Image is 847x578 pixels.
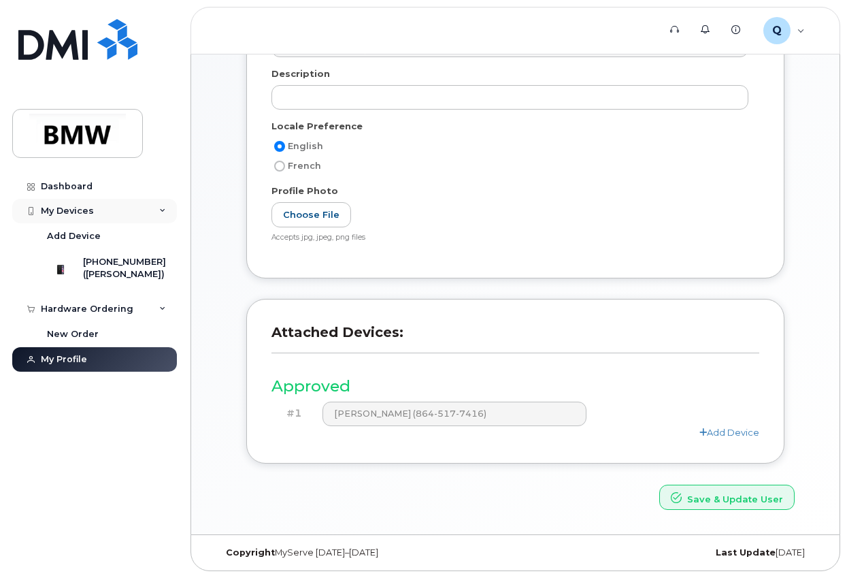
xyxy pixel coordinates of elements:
h4: #1 [282,408,302,419]
input: English [274,141,285,152]
span: English [288,141,323,151]
h3: Attached Devices: [271,324,759,353]
input: French [274,161,285,172]
div: QT95684 [754,17,814,44]
a: Add Device [699,427,759,438]
label: Description [271,67,330,80]
iframe: Messenger Launcher [788,519,837,568]
strong: Last Update [716,547,776,558]
div: MyServe [DATE]–[DATE] [216,547,416,558]
strong: Copyright [226,547,275,558]
label: Choose File [271,202,351,227]
button: Save & Update User [659,485,795,510]
label: Locale Preference [271,120,363,133]
div: [DATE] [615,547,815,558]
span: Q [772,22,782,39]
label: Profile Photo [271,184,338,197]
div: Accepts jpg, jpeg, png files [271,233,748,243]
h3: Approved [271,378,759,395]
span: French [288,161,321,171]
